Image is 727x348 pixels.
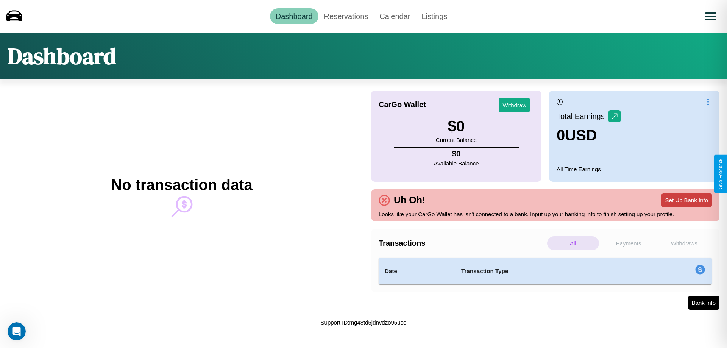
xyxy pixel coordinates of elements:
[557,109,608,123] p: Total Earnings
[461,267,633,276] h4: Transaction Type
[379,258,712,284] table: simple table
[718,159,723,189] div: Give Feedback
[434,158,479,169] p: Available Balance
[8,41,116,72] h1: Dashboard
[603,236,655,250] p: Payments
[270,8,318,24] a: Dashboard
[557,164,712,174] p: All Time Earnings
[379,209,712,219] p: Looks like your CarGo Wallet has isn't connected to a bank. Input up your banking info to finish ...
[321,317,407,328] p: Support ID: mg48td5jdnvdzo95use
[658,236,710,250] p: Withdraws
[385,267,449,276] h4: Date
[499,98,530,112] button: Withdraw
[390,195,429,206] h4: Uh Oh!
[434,150,479,158] h4: $ 0
[436,135,477,145] p: Current Balance
[557,127,621,144] h3: 0 USD
[700,6,721,27] button: Open menu
[111,176,252,194] h2: No transaction data
[374,8,416,24] a: Calendar
[547,236,599,250] p: All
[416,8,453,24] a: Listings
[661,193,712,207] button: Set Up Bank Info
[379,239,545,248] h4: Transactions
[379,100,426,109] h4: CarGo Wallet
[318,8,374,24] a: Reservations
[436,118,477,135] h3: $ 0
[8,322,26,340] iframe: Intercom live chat
[688,296,719,310] button: Bank Info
